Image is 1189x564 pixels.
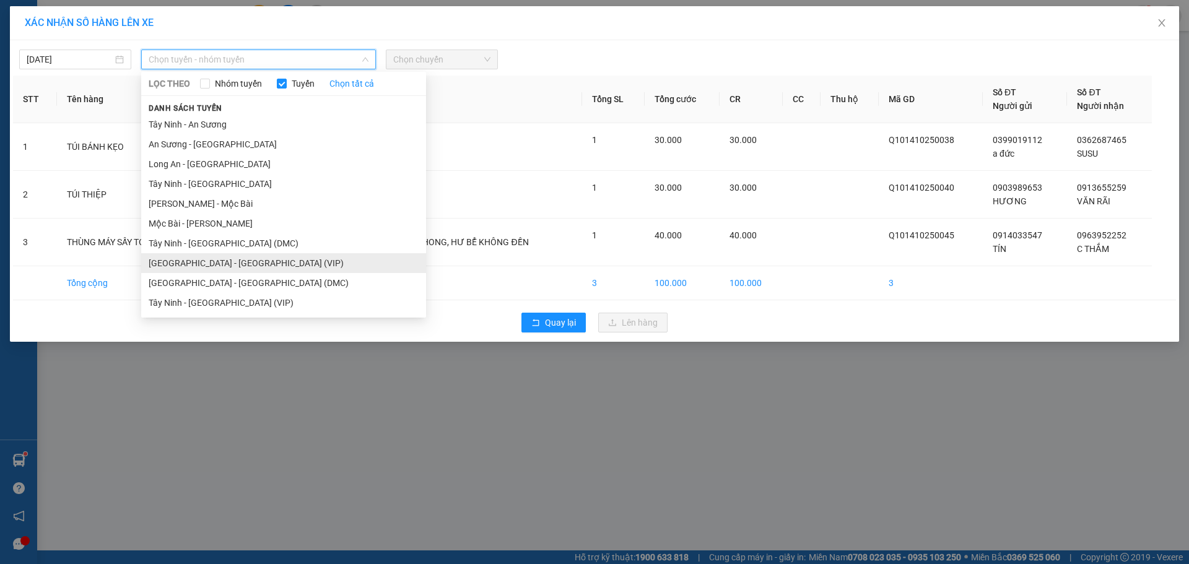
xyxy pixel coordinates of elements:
th: CC [783,76,821,123]
li: Long An - [GEOGRAPHIC_DATA] [141,154,426,174]
th: Tổng cước [645,76,720,123]
li: Tây Ninh - [GEOGRAPHIC_DATA] (DMC) [141,233,426,253]
span: LỌC THEO [149,77,190,90]
span: 0903989653 [993,183,1042,193]
span: 0963952252 [1077,230,1126,240]
span: Q101410250038 [889,135,954,145]
td: Tổng cộng [57,266,183,300]
th: Tên hàng [57,76,183,123]
span: 30.000 [730,183,757,193]
li: An Sương - [GEOGRAPHIC_DATA] [141,134,426,154]
li: [GEOGRAPHIC_DATA] - [GEOGRAPHIC_DATA] (VIP) [141,253,426,273]
span: C THẮM [1077,244,1109,254]
span: Số ĐT [1077,87,1100,97]
span: VĂN RÃI [1077,196,1110,206]
th: Mã GD [879,76,983,123]
th: Ghi chú [339,76,582,123]
td: 100.000 [645,266,720,300]
span: Người gửi [993,101,1032,111]
td: THÙNG MÁY SẤY TÓC [57,219,183,266]
span: 0913655259 [1077,183,1126,193]
li: Tây Ninh - [GEOGRAPHIC_DATA] [141,174,426,194]
a: Chọn tất cả [329,77,374,90]
button: Close [1144,6,1179,41]
td: TÚI THIỆP [57,171,183,219]
span: XÁC NHẬN SỐ HÀNG LÊN XE [25,17,154,28]
span: 1 [592,135,597,145]
span: Số ĐT [993,87,1016,97]
th: Thu hộ [821,76,879,123]
span: 40.000 [655,230,682,240]
span: a đức [993,149,1014,158]
span: Danh sách tuyến [141,103,230,114]
th: Tổng SL [582,76,645,123]
span: 30.000 [655,183,682,193]
td: 1 [13,123,57,171]
span: Quay lại [545,316,576,329]
span: close [1157,18,1167,28]
li: [GEOGRAPHIC_DATA] - [GEOGRAPHIC_DATA] (DMC) [141,273,426,293]
span: Chọn tuyến - nhóm tuyến [149,50,368,69]
button: rollbackQuay lại [521,313,586,332]
span: 30.000 [730,135,757,145]
span: Q101410250040 [889,183,954,193]
button: uploadLên hàng [598,313,668,332]
span: Người nhận [1077,101,1124,111]
li: Tây Ninh - [GEOGRAPHIC_DATA] (VIP) [141,293,426,313]
span: rollback [531,318,540,328]
span: Nhóm tuyến [210,77,267,90]
span: HƯƠNG [993,196,1027,206]
span: 1 [592,230,597,240]
span: Chọn chuyến [393,50,490,69]
td: 2 [13,171,57,219]
td: 3 [13,219,57,266]
span: 40.000 [730,230,757,240]
span: Q101410250045 [889,230,954,240]
span: down [362,56,369,63]
td: 100.000 [720,266,783,300]
li: [PERSON_NAME] - Mộc Bài [141,194,426,214]
th: CR [720,76,783,123]
span: 0362687465 [1077,135,1126,145]
th: STT [13,76,57,123]
input: 15/10/2025 [27,53,113,66]
td: TÚI BÁNH KẸO [57,123,183,171]
li: Mộc Bài - [PERSON_NAME] [141,214,426,233]
span: 1 [592,183,597,193]
span: 30.000 [655,135,682,145]
span: SUSU [1077,149,1098,158]
td: 3 [582,266,645,300]
span: 0399019112 [993,135,1042,145]
span: Tuyến [287,77,320,90]
span: 0914033547 [993,230,1042,240]
span: KHÁCH TỰ NIÊM PHONG, HƯ BỂ KHÔNG ĐỀN [349,237,528,247]
li: Tây Ninh - An Sương [141,115,426,134]
span: TÍN [993,244,1006,254]
td: 3 [879,266,983,300]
